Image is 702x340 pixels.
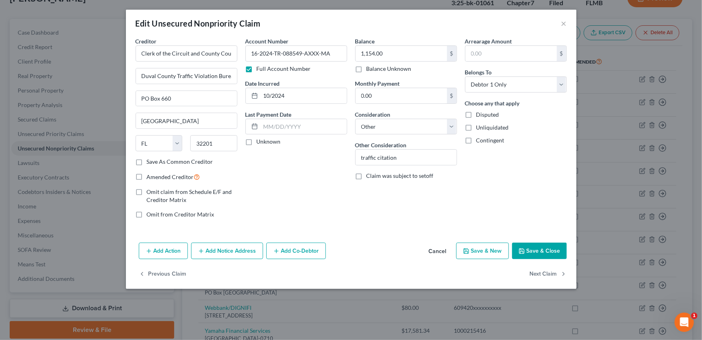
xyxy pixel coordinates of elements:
span: Omit from Creditor Matrix [147,211,214,218]
span: 1 [691,313,698,319]
span: Amended Creditor [147,173,194,180]
label: Save As Common Creditor [147,158,213,166]
input: -- [245,45,347,62]
input: Search creditor by name... [136,45,237,62]
button: Save & New [456,243,509,260]
div: $ [557,46,566,61]
input: Apt, Suite, etc... [136,91,237,106]
input: Specify... [356,150,457,165]
button: Previous Claim [139,266,187,282]
input: Enter address... [136,68,237,84]
label: Monthly Payment [355,79,400,88]
input: 0.00 [356,46,447,61]
label: Choose any that apply [465,99,520,107]
label: Balance Unknown [366,65,412,73]
label: Consideration [355,110,391,119]
span: Creditor [136,38,157,45]
label: Account Number [245,37,289,45]
input: Enter zip... [190,135,237,151]
label: Arrearage Amount [465,37,512,45]
button: Cancel [422,243,453,260]
input: 0.00 [356,88,447,103]
span: Unliquidated [476,124,509,131]
div: Edit Unsecured Nonpriority Claim [136,18,261,29]
span: Contingent [476,137,504,144]
button: Next Claim [530,266,567,282]
input: MM/DD/YYYY [261,119,347,134]
button: Add Co-Debtor [266,243,326,260]
button: × [561,19,567,28]
input: MM/DD/YYYY [261,88,347,103]
label: Date Incurred [245,79,280,88]
button: Save & Close [512,243,567,260]
span: Belongs To [465,69,492,76]
label: Other Consideration [355,141,407,149]
input: Enter city... [136,113,237,128]
div: $ [447,88,457,103]
input: 0.00 [465,46,557,61]
label: Balance [355,37,375,45]
label: Unknown [257,138,281,146]
iframe: Intercom live chat [675,313,694,332]
button: Add Notice Address [191,243,263,260]
button: Add Action [139,243,188,260]
span: Omit claim from Schedule E/F and Creditor Matrix [147,188,232,203]
label: Last Payment Date [245,110,292,119]
span: Disputed [476,111,499,118]
label: Full Account Number [257,65,311,73]
span: Claim was subject to setoff [366,172,434,179]
div: $ [447,46,457,61]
